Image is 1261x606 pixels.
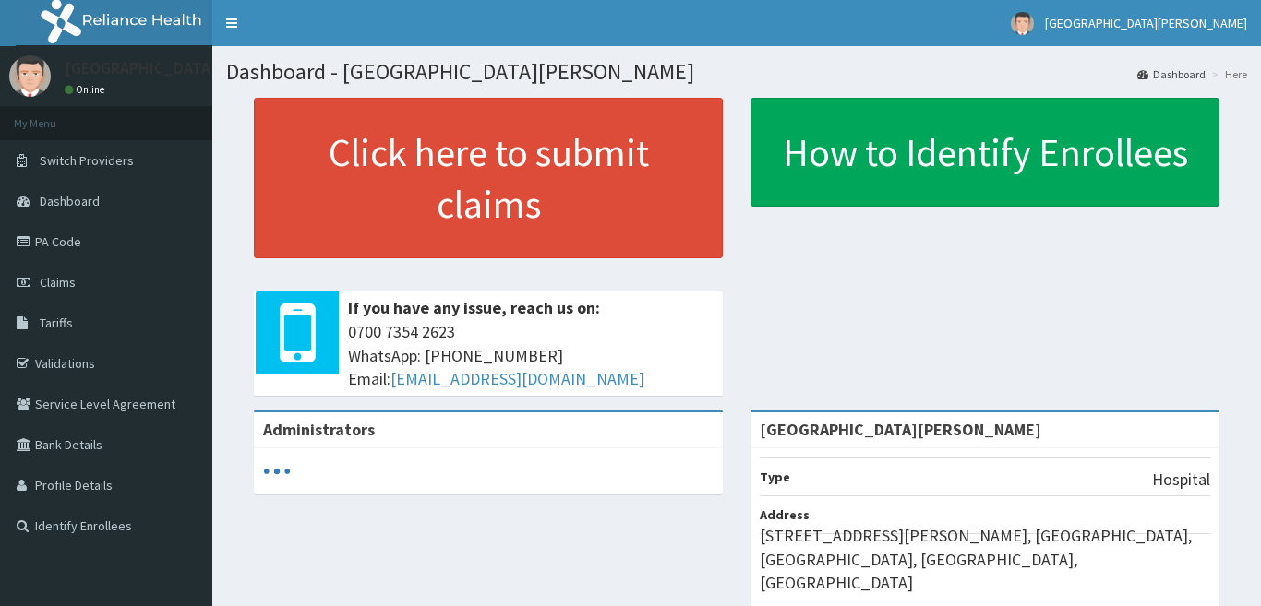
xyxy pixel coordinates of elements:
[348,297,600,318] b: If you have any issue, reach us on:
[1137,66,1206,82] a: Dashboard
[263,457,291,485] svg: audio-loading
[254,98,723,258] a: Click here to submit claims
[348,320,714,391] span: 0700 7354 2623 WhatsApp: [PHONE_NUMBER] Email:
[65,60,338,77] p: [GEOGRAPHIC_DATA][PERSON_NAME]
[40,315,73,331] span: Tariffs
[1152,468,1210,492] p: Hospital
[1011,12,1034,35] img: User Image
[40,152,134,169] span: Switch Providers
[751,98,1219,207] a: How to Identify Enrollees
[390,368,644,389] a: [EMAIL_ADDRESS][DOMAIN_NAME]
[263,419,375,440] b: Administrators
[40,274,76,291] span: Claims
[40,193,100,209] span: Dashboard
[226,60,1247,84] h1: Dashboard - [GEOGRAPHIC_DATA][PERSON_NAME]
[760,524,1210,595] p: [STREET_ADDRESS][PERSON_NAME], [GEOGRAPHIC_DATA], [GEOGRAPHIC_DATA], [GEOGRAPHIC_DATA], [GEOGRAPH...
[1045,15,1247,31] span: [GEOGRAPHIC_DATA][PERSON_NAME]
[9,55,51,97] img: User Image
[1207,66,1247,82] li: Here
[65,83,109,96] a: Online
[760,419,1041,440] strong: [GEOGRAPHIC_DATA][PERSON_NAME]
[760,469,790,485] b: Type
[760,506,810,523] b: Address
